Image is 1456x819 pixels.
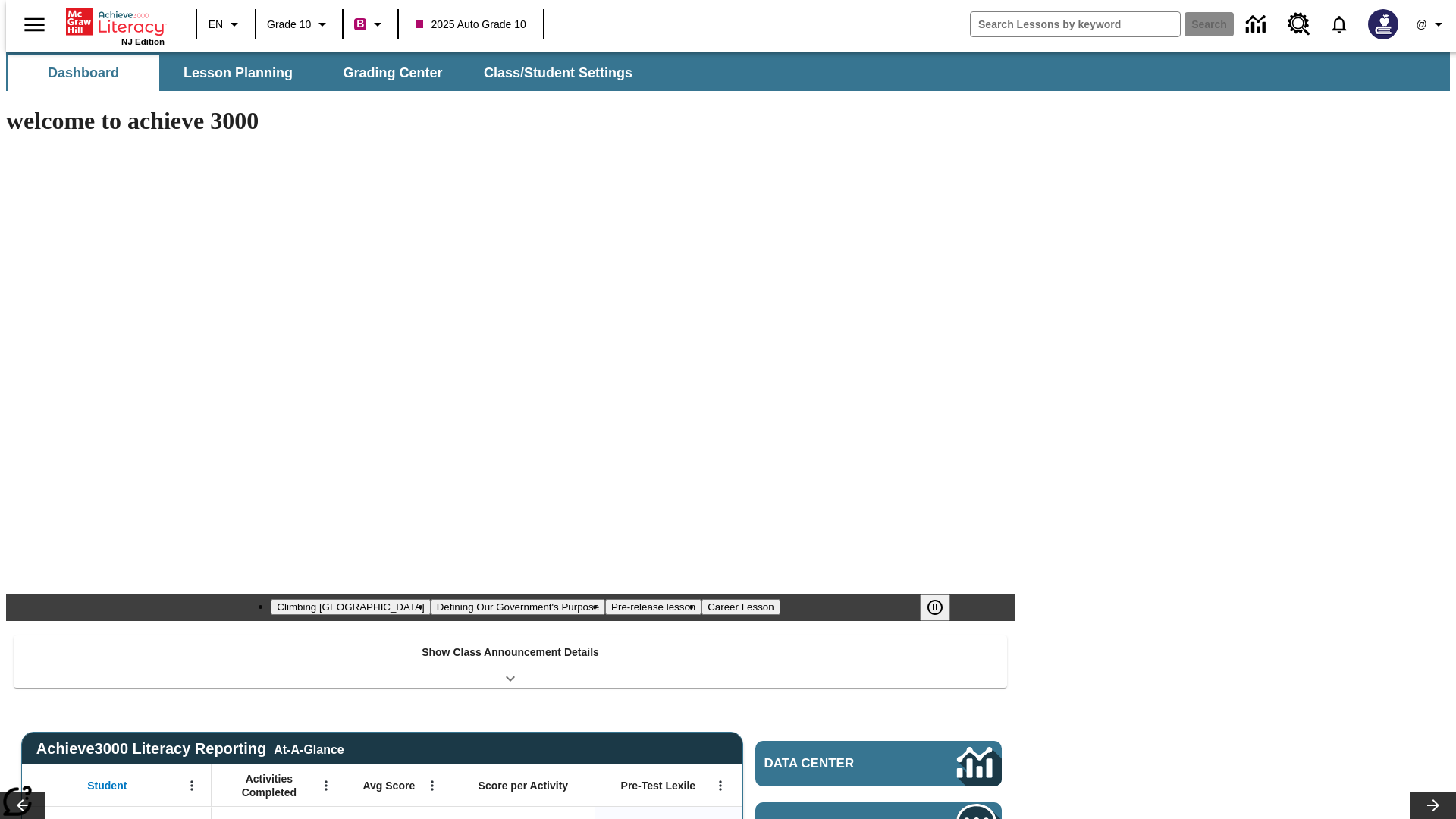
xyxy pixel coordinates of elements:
button: Dashboard [8,55,159,91]
span: Data Center [764,756,906,771]
a: Home [66,7,165,37]
button: Profile/Settings [1407,11,1456,38]
div: Pause [920,594,965,621]
a: Data Center [755,741,1002,786]
img: Avatar [1368,9,1398,39]
span: Pre-Test Lexile [621,779,696,792]
input: search field [971,12,1180,36]
button: Boost Class color is violet red. Change class color [348,11,393,38]
a: Data Center [1237,4,1279,45]
p: Show Class Announcement Details [422,645,599,661]
span: NJ Edition [121,37,165,46]
button: Slide 2 Defining Our Government's Purpose [431,599,605,615]
button: Slide 1 Climbing Mount Tai [271,599,430,615]
span: 2025 Auto Grade 10 [416,17,526,33]
span: Student [87,779,127,792]
button: Grading Center [317,55,469,91]
h1: welcome to achieve 3000 [6,107,1015,135]
button: Open Menu [180,774,203,797]
button: Select a new avatar [1359,5,1407,44]
button: Lesson carousel, Next [1410,792,1456,819]
button: Open side menu [12,2,57,47]
a: Notifications [1319,5,1359,44]
button: Open Menu [421,774,444,797]
button: Language: EN, Select a language [202,11,250,38]
div: SubNavbar [6,52,1450,91]
button: Pause [920,594,950,621]
div: Home [66,5,165,46]
span: Grade 10 [267,17,311,33]
span: Achieve3000 Literacy Reporting [36,740,344,758]
span: Activities Completed [219,772,319,799]
a: Resource Center, Will open in new tab [1279,4,1319,45]
button: Class/Student Settings [472,55,645,91]
button: Grade: Grade 10, Select a grade [261,11,337,38]
button: Slide 4 Career Lesson [701,599,780,615]
button: Open Menu [709,774,732,797]
span: @ [1416,17,1426,33]
span: Avg Score [362,779,415,792]
div: Show Class Announcement Details [14,635,1007,688]
div: SubNavbar [6,55,646,91]
button: Open Menu [315,774,337,797]
button: Slide 3 Pre-release lesson [605,599,701,615]
div: At-A-Glance [274,740,344,757]
span: B [356,14,364,33]
span: Score per Activity [479,779,569,792]
button: Lesson Planning [162,55,314,91]
span: EN [209,17,223,33]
